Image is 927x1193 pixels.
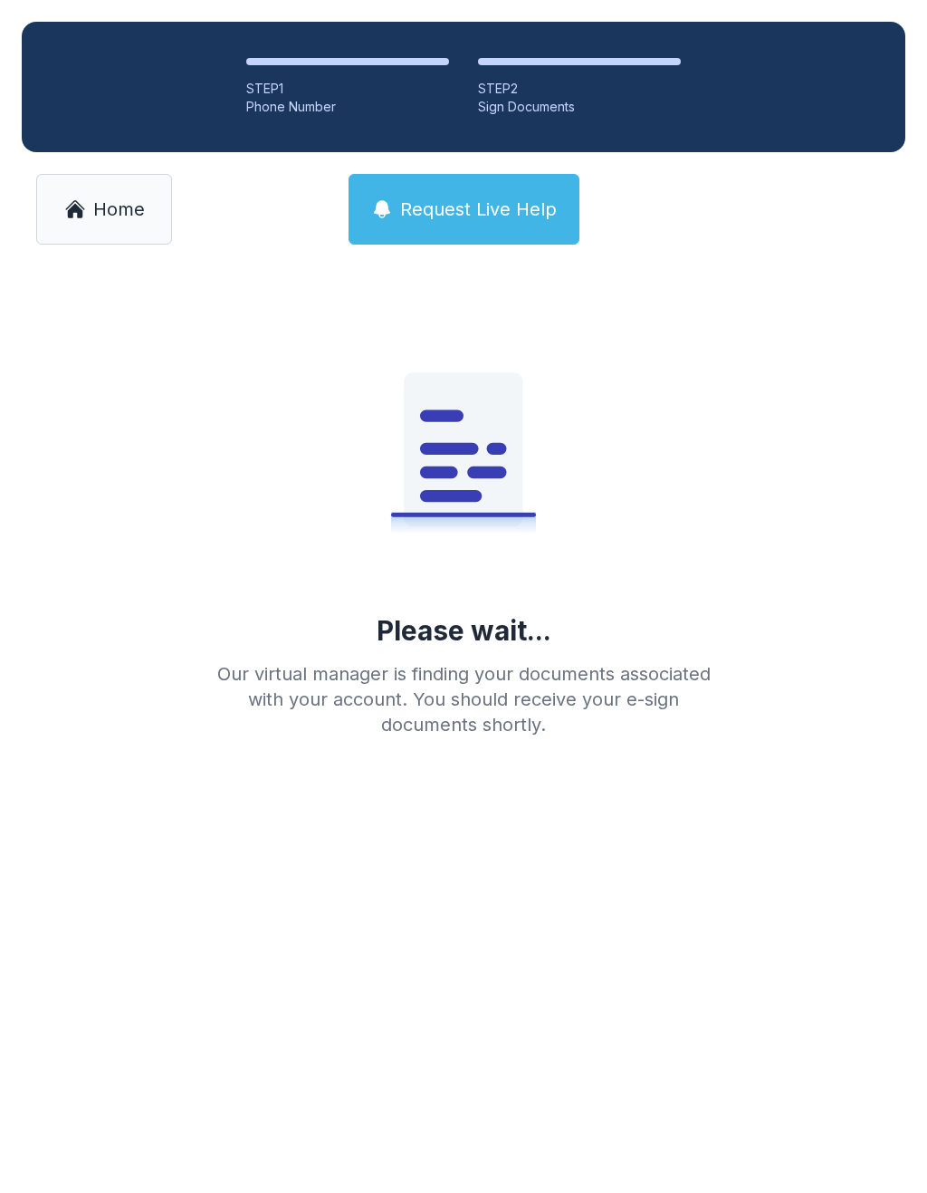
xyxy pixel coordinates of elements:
div: Our virtual manager is finding your documents associated with your account. You should receive yo... [203,661,724,737]
div: Phone Number [246,98,449,116]
div: Sign Documents [478,98,681,116]
div: STEP 1 [246,80,449,98]
span: Home [93,197,145,222]
span: Request Live Help [400,197,557,222]
div: STEP 2 [478,80,681,98]
div: Please wait... [377,614,551,647]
